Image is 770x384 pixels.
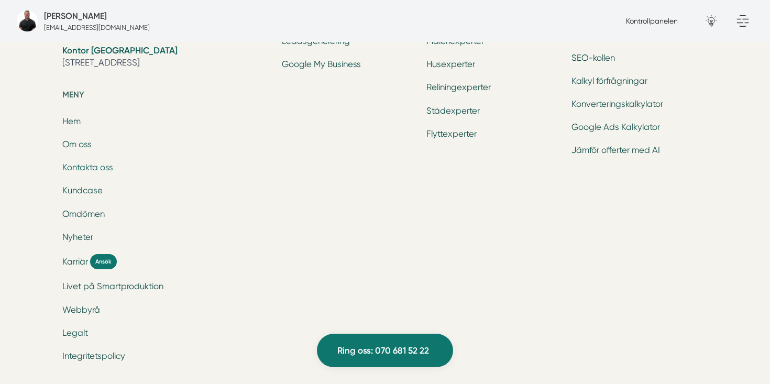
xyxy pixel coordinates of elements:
[426,82,491,92] a: Reliningexperter
[571,76,647,86] a: Kalkyl förfrågningar
[62,45,178,56] strong: Kontor [GEOGRAPHIC_DATA]
[426,59,475,69] a: Husexperter
[62,281,163,291] a: Livet på Smartproduktion
[62,88,269,105] h5: Meny
[17,10,38,31] img: bild-pa-smartproduktion-foretag-webbyraer-i-borlange-dalarnas-lan.jpg
[282,36,350,46] a: Leadsgenerering
[571,145,660,155] a: Jämför offerter med AI
[317,334,453,367] a: Ring oss: 070 681 52 22
[62,254,269,269] a: Karriär Ansök
[62,185,103,195] a: Kundcase
[426,129,477,139] a: Flyttexperter
[44,9,107,23] h5: Försäljare
[626,17,678,25] a: Kontrollpanelen
[62,305,100,315] a: Webbyrå
[62,256,88,268] span: Karriär
[62,45,269,71] li: [STREET_ADDRESS]
[426,106,480,116] a: Städexperter
[571,53,615,63] a: SEO-kollen
[62,116,81,126] a: Hem
[44,23,150,32] p: [EMAIL_ADDRESS][DOMAIN_NAME]
[571,122,660,132] a: Google Ads Kalkylator
[337,344,429,358] span: Ring oss: 070 681 52 22
[426,36,484,46] a: Måleriexperter
[282,59,361,69] a: Google My Business
[62,232,93,242] a: Nyheter
[62,351,125,361] a: Integritetspolicy
[62,328,88,338] a: Legalt
[62,209,105,219] a: Omdömen
[90,254,117,269] span: Ansök
[62,139,92,149] a: Om oss
[62,162,113,172] a: Kontakta oss
[571,99,663,109] a: Konverteringskalkylator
